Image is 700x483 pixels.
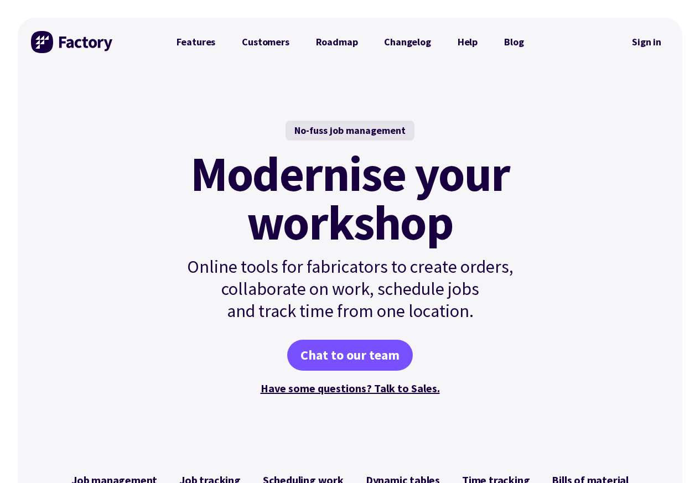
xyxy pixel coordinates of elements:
[163,256,537,322] p: Online tools for fabricators to create orders, collaborate on work, schedule jobs and track time ...
[163,31,229,53] a: Features
[303,31,371,53] a: Roadmap
[624,29,669,55] nav: Secondary Navigation
[286,121,414,141] div: No-fuss job management
[261,381,440,395] a: Have some questions? Talk to Sales.
[229,31,302,53] a: Customers
[287,340,413,371] a: Chat to our team
[444,31,491,53] a: Help
[371,31,444,53] a: Changelog
[31,31,114,53] img: Factory
[624,29,669,55] a: Sign in
[491,31,537,53] a: Blog
[190,149,510,247] mark: Modernise your workshop
[163,31,537,53] nav: Primary Navigation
